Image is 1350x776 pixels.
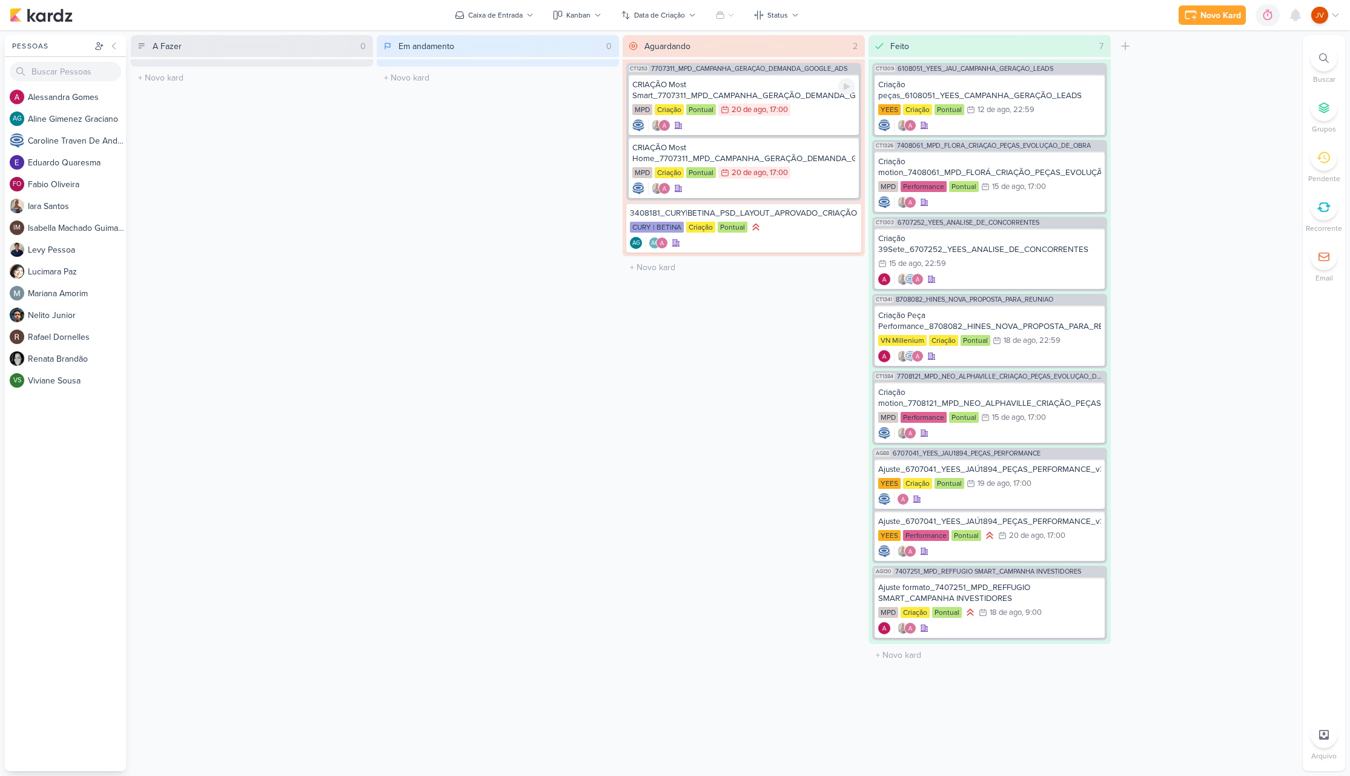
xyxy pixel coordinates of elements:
[894,196,916,208] div: Colaboradores: Iara Santos, Alessandra Gomes
[10,8,73,22] img: kardz.app
[10,373,24,388] div: Viviane Sousa
[897,196,909,208] img: Iara Santos
[632,240,640,247] p: AG
[871,646,1108,664] input: + Novo kard
[28,91,126,104] div: A l e s s a n d r a G o m e s
[894,622,916,634] div: Colaboradores: Iara Santos, Alessandra Gomes
[686,167,716,178] div: Pontual
[630,237,642,249] div: Aline Gimenez Graciano
[658,182,670,194] img: Alessandra Gomes
[133,69,371,87] input: + Novo kard
[878,427,890,439] img: Caroline Traven De Andrade
[10,177,24,191] div: Fabio Oliveira
[13,116,22,122] p: AG
[984,529,996,542] div: Prioridade Alta
[992,183,1024,191] div: 15 de ago
[28,156,126,169] div: E d u a r d o Q u a r e s m a
[903,478,932,489] div: Criação
[894,273,924,285] div: Colaboradores: Iara Santos, Caroline Traven De Andrade, Alessandra Gomes
[894,427,916,439] div: Colaboradores: Iara Santos, Alessandra Gomes
[904,350,916,362] img: Caroline Traven De Andrade
[28,265,126,278] div: L u c i m a r a P a z
[10,199,24,213] img: Iara Santos
[28,178,126,191] div: F a b i o O l i v e i r a
[1311,751,1337,761] p: Arquivo
[897,350,909,362] img: Iara Santos
[901,412,947,423] div: Performance
[935,478,964,489] div: Pontual
[10,242,24,257] img: Levy Pessoa
[1312,124,1336,134] p: Grupos
[1308,173,1340,184] p: Pendente
[1036,337,1060,345] div: , 22:59
[878,622,890,634] div: Criador(a): Alessandra Gomes
[1044,532,1065,540] div: , 17:00
[894,545,916,557] div: Colaboradores: Iara Santos, Alessandra Gomes
[658,119,670,131] img: Alessandra Gomes
[648,119,670,131] div: Colaboradores: Iara Santos, Alessandra Gomes
[961,335,990,346] div: Pontual
[893,450,1041,457] span: 6707041_YEES_JAÚ1894_PEÇAS_PERFORMANCE
[901,181,947,192] div: Performance
[898,219,1039,226] span: 6707252_YEES_ANALISE_DE_CONCORRENTES
[28,331,126,343] div: R a f a e l D o r n e l l e s
[686,222,715,233] div: Criação
[878,622,890,634] img: Alessandra Gomes
[875,142,895,149] span: CT1326
[632,167,652,178] div: MPD
[1022,609,1042,617] div: , 9:00
[875,65,895,72] span: CT1309
[10,62,121,81] input: Buscar Pessoas
[1010,480,1031,488] div: , 17:00
[838,78,855,95] div: Ligar relógio
[878,387,1101,409] div: Criação motion_7708121_MPD_NEO_ALPHAVILLE_CRIAÇÃO_PEÇAS_EVOLUÇÃO_DE_OBRA
[1315,10,1324,21] p: JV
[897,142,1091,149] span: 7408061_MPD_FLORÁ_CRIAÇÃO_PEÇAS_EVOLUÇÃO_DE_OBRA
[878,412,898,423] div: MPD
[732,106,766,114] div: 20 de ago
[901,607,930,618] div: Criação
[949,181,979,192] div: Pontual
[897,119,909,131] img: Iara Santos
[13,181,21,188] p: FO
[10,221,24,235] div: Isabella Machado Guimarães
[978,480,1010,488] div: 19 de ago
[932,607,962,618] div: Pontual
[875,219,895,226] span: CT1303
[28,134,126,147] div: C a r o l i n e T r a v e n D e A n d r a d e
[878,350,890,362] img: Alessandra Gomes
[978,106,1010,114] div: 12 de ago
[10,264,24,279] img: Lucimara Paz
[878,310,1101,332] div: Criação Peça Performance_8708082_HINES_NOVA_PROPOSTA_PARA_REUNIAO
[897,545,909,557] img: Iara Santos
[878,156,1101,178] div: Criação motion_7408061_MPD_FLORÁ_CRIAÇÃO_PEÇAS_EVOLUÇÃO_DE_OBRA
[912,273,924,285] img: Alessandra Gomes
[897,373,1105,380] span: 7708121_MPD_NEO_ALPHAVILLE_CRIAÇÃO_PEÇAS_EVOLUÇÃO_DE_OBRA
[28,244,126,256] div: L e v y P e s s o a
[878,335,927,346] div: VN Millenium
[992,414,1024,422] div: 15 de ago
[949,412,979,423] div: Pontual
[766,106,788,114] div: , 17:00
[878,516,1101,527] div: Ajuste_6707041_YEES_JAÚ1894_PEÇAS_PERFORMANCE_v3
[1313,74,1335,85] p: Buscar
[632,182,644,194] img: Caroline Traven De Andrade
[1094,40,1108,53] div: 7
[630,222,684,233] div: CURY | BETINA
[1311,7,1328,24] div: Joney Viana
[10,111,24,126] div: Aline Gimenez Graciano
[921,260,946,268] div: , 22:59
[656,237,668,249] img: Alessandra Gomes
[1024,183,1046,191] div: , 17:00
[897,273,909,285] img: Iara Santos
[651,119,663,131] img: Iara Santos
[1009,532,1044,540] div: 20 de ago
[10,133,24,148] img: Caroline Traven De Andrade
[878,464,1101,475] div: Ajuste_6707041_YEES_JAÚ1894_PEÇAS_PERFORMANCE_v3
[625,259,862,276] input: + Novo kard
[897,427,909,439] img: Iara Santos
[964,606,976,618] div: Prioridade Alta
[651,182,663,194] img: Iara Santos
[878,273,890,285] div: Criador(a): Alessandra Gomes
[655,104,684,115] div: Criação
